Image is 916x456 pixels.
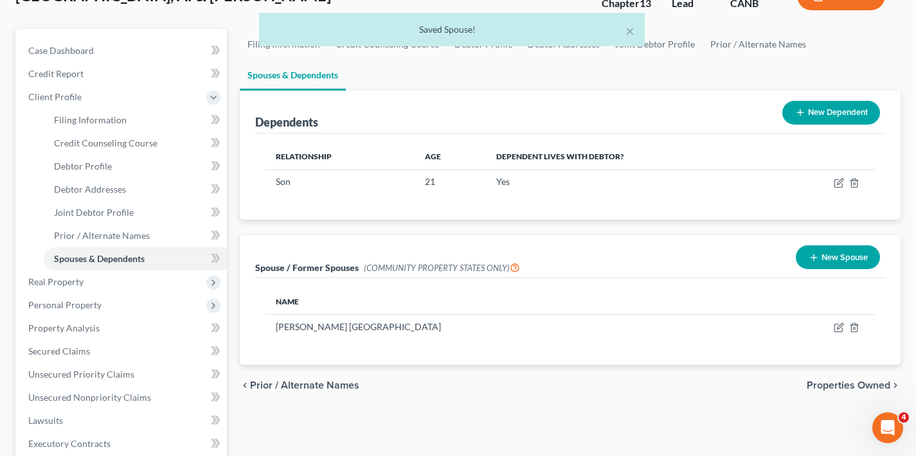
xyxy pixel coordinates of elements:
iframe: Intercom live chat [872,412,903,443]
th: Age [415,144,486,170]
span: 4 [899,412,909,423]
a: Lawsuits [18,409,227,432]
span: Unsecured Nonpriority Claims [28,392,151,403]
a: Debtor Addresses [44,178,227,201]
span: Case Dashboard [28,45,94,56]
div: Saved Spouse! [269,23,634,36]
span: Real Property [28,276,84,287]
a: Credit Counseling Course [44,132,227,155]
span: Joint Debtor Profile [54,207,134,218]
a: Unsecured Nonpriority Claims [18,386,227,409]
span: Prior / Alternate Names [54,230,150,241]
a: Executory Contracts [18,432,227,455]
td: 21 [415,170,486,194]
span: Personal Property [28,299,102,310]
button: New Spouse [796,245,880,269]
span: Credit Counseling Course [54,137,157,148]
th: Dependent lives with debtor? [486,144,775,170]
a: Unsecured Priority Claims [18,363,227,386]
span: Prior / Alternate Names [250,380,359,390]
a: Property Analysis [18,317,227,340]
a: Filing Information [44,109,227,132]
a: Spouses & Dependents [240,60,346,91]
a: Secured Claims [18,340,227,363]
td: [PERSON_NAME] [GEOGRAPHIC_DATA] [265,315,742,339]
a: Joint Debtor Profile [44,201,227,224]
div: Dependents [255,114,318,130]
a: Credit Report [18,62,227,85]
button: Properties Owned chevron_right [807,380,901,390]
th: Relationship [265,144,415,170]
button: × [625,23,634,39]
button: chevron_left Prior / Alternate Names [240,380,359,390]
span: Unsecured Priority Claims [28,369,134,380]
span: Lawsuits [28,415,63,426]
span: Debtor Profile [54,161,112,171]
span: Filing Information [54,114,127,125]
span: Spouses & Dependents [54,253,145,264]
span: Executory Contracts [28,438,111,449]
i: chevron_left [240,380,250,390]
a: Prior / Alternate Names [44,224,227,247]
th: Name [265,288,742,314]
button: New Dependent [782,101,880,125]
span: Spouse / Former Spouses [255,262,359,273]
a: Spouses & Dependents [44,247,227,270]
span: Client Profile [28,91,82,102]
span: Properties Owned [807,380,890,390]
td: Yes [486,170,775,194]
span: Debtor Addresses [54,184,126,195]
span: Property Analysis [28,322,100,333]
span: (COMMUNITY PROPERTY STATES ONLY) [364,263,520,273]
span: Credit Report [28,68,84,79]
td: Son [265,170,415,194]
a: Debtor Profile [44,155,227,178]
span: Secured Claims [28,346,90,356]
i: chevron_right [890,380,901,390]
